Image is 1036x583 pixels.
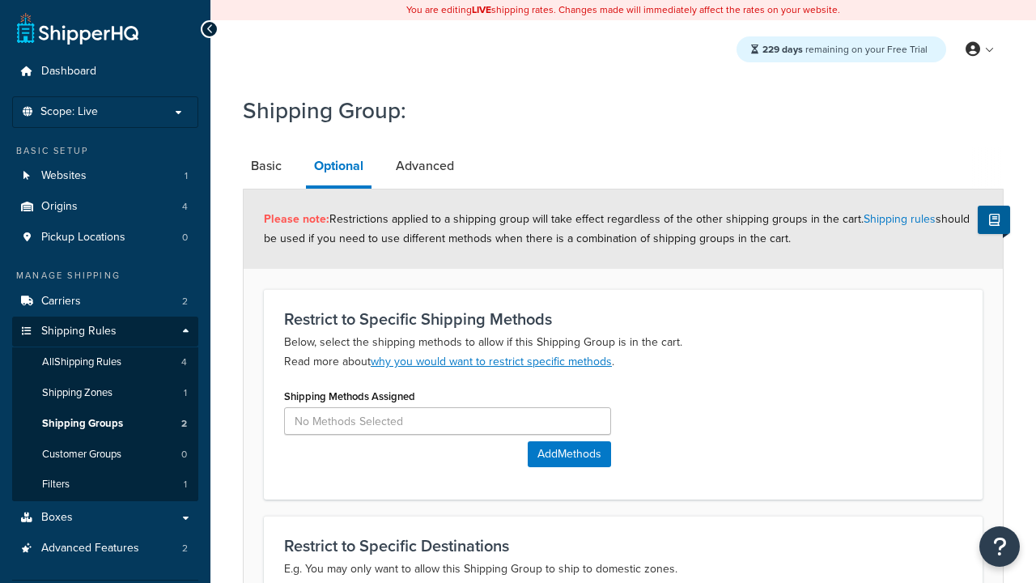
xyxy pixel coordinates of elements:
[12,503,198,533] a: Boxes
[264,211,970,247] span: Restrictions applied to a shipping group will take effect regardless of the other shipping groups...
[182,542,188,555] span: 2
[12,317,198,347] a: Shipping Rules
[864,211,936,228] a: Shipping rules
[12,534,198,564] a: Advanced Features2
[42,417,123,431] span: Shipping Groups
[12,378,198,408] li: Shipping Zones
[184,478,187,492] span: 1
[12,409,198,439] a: Shipping Groups2
[12,347,198,377] a: AllShipping Rules4
[12,470,198,500] a: Filters1
[12,161,198,191] li: Websites
[12,409,198,439] li: Shipping Groups
[12,144,198,158] div: Basic Setup
[182,231,188,245] span: 0
[284,537,962,555] h3: Restrict to Specific Destinations
[185,169,188,183] span: 1
[12,57,198,87] a: Dashboard
[284,333,962,372] p: Below, select the shipping methods to allow if this Shipping Group is in the cart. Read more about .
[182,295,188,309] span: 2
[42,355,121,369] span: All Shipping Rules
[41,511,73,525] span: Boxes
[284,407,611,435] input: No Methods Selected
[762,42,803,57] strong: 229 days
[41,325,117,338] span: Shipping Rules
[12,440,198,470] a: Customer Groups0
[12,317,198,501] li: Shipping Rules
[528,441,611,467] button: AddMethods
[42,478,70,492] span: Filters
[12,269,198,283] div: Manage Shipping
[42,448,121,462] span: Customer Groups
[12,223,198,253] li: Pickup Locations
[12,534,198,564] li: Advanced Features
[12,440,198,470] li: Customer Groups
[12,287,198,317] li: Carriers
[306,147,372,189] a: Optional
[284,390,415,402] label: Shipping Methods Assigned
[12,223,198,253] a: Pickup Locations0
[264,211,329,228] strong: Please note:
[762,42,928,57] span: remaining on your Free Trial
[12,287,198,317] a: Carriers2
[979,526,1020,567] button: Open Resource Center
[41,200,78,214] span: Origins
[12,470,198,500] li: Filters
[284,310,962,328] h3: Restrict to Specific Shipping Methods
[472,2,491,17] b: LIVE
[388,147,462,185] a: Advanced
[41,295,81,309] span: Carriers
[41,231,125,245] span: Pickup Locations
[243,147,290,185] a: Basic
[181,417,187,431] span: 2
[12,192,198,222] li: Origins
[41,65,96,79] span: Dashboard
[41,542,139,555] span: Advanced Features
[181,448,187,462] span: 0
[40,105,98,119] span: Scope: Live
[41,169,87,183] span: Websites
[184,386,187,400] span: 1
[978,206,1010,234] button: Show Help Docs
[42,386,113,400] span: Shipping Zones
[181,355,187,369] span: 4
[371,353,612,370] a: why you would want to restrict specific methods
[12,192,198,222] a: Origins4
[12,161,198,191] a: Websites1
[12,378,198,408] a: Shipping Zones1
[243,95,983,126] h1: Shipping Group:
[182,200,188,214] span: 4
